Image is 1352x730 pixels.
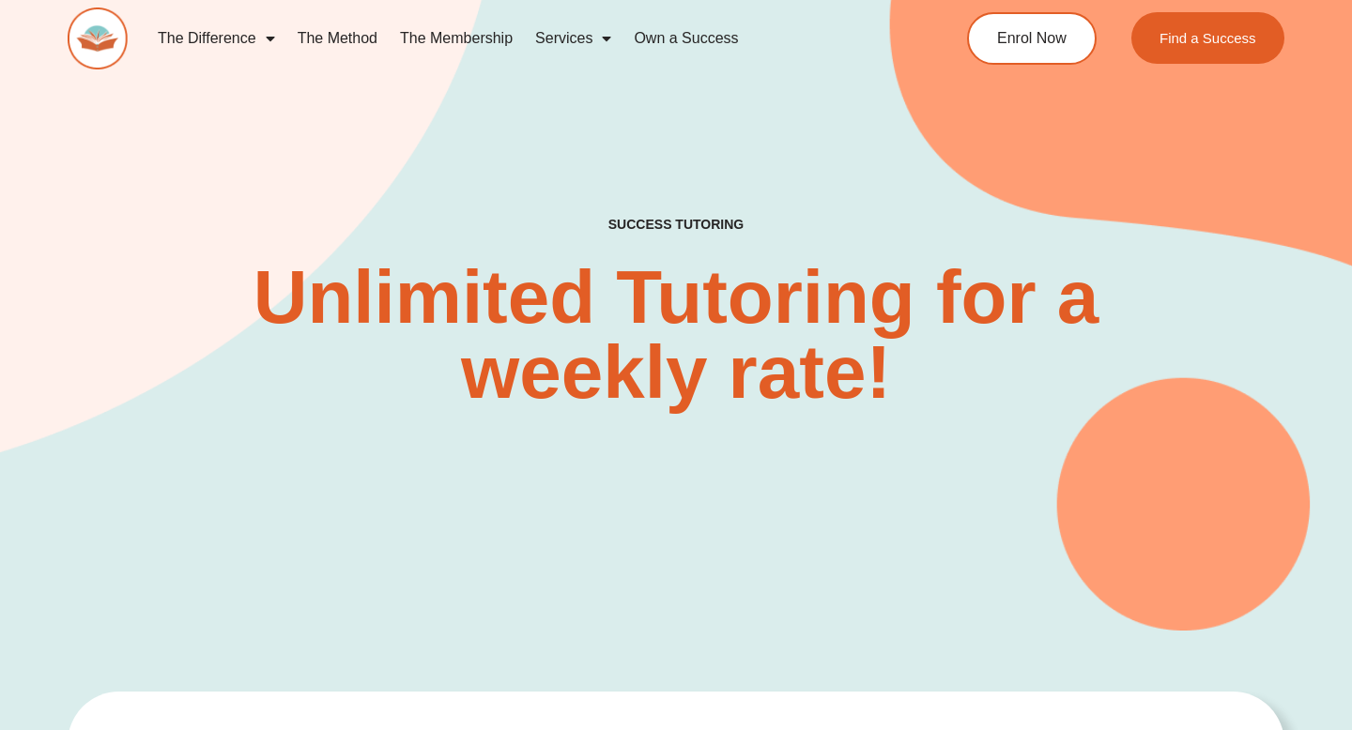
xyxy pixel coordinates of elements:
[286,17,389,60] a: The Method
[389,17,524,60] a: The Membership
[524,17,622,60] a: Services
[146,260,1206,410] h2: Unlimited Tutoring for a weekly rate!
[967,12,1097,65] a: Enrol Now
[1160,31,1256,45] span: Find a Success
[997,31,1067,46] span: Enrol Now
[146,17,898,60] nav: Menu
[146,17,286,60] a: The Difference
[1131,12,1284,64] a: Find a Success
[622,17,749,60] a: Own a Success
[496,217,856,233] h4: SUCCESS TUTORING​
